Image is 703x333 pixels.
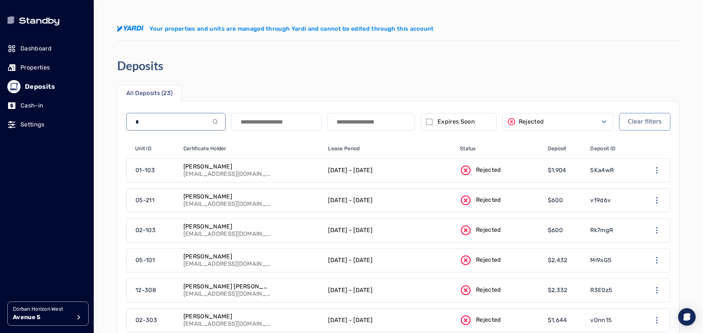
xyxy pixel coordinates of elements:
[543,219,586,242] a: $600
[183,170,271,178] p: [EMAIL_ADDRESS][DOMAIN_NAME]
[149,24,434,33] p: Your properties and units are managed through Yardi and cannot be edited through this account
[476,315,501,324] p: Rejected
[324,219,455,242] a: [DATE] - [DATE]
[543,189,586,212] a: $600
[324,309,455,332] a: [DATE] - [DATE]
[183,200,271,208] p: [EMAIL_ADDRESS][DOMAIN_NAME]
[619,113,670,130] button: Clear filters
[183,253,271,260] p: [PERSON_NAME]
[455,189,543,212] a: Rejected
[586,189,637,212] a: v19d6v
[476,256,501,264] p: Rejected
[7,302,89,326] button: Corban Horizon WestAvenue 5
[328,196,372,205] p: [DATE] - [DATE]
[328,316,372,325] p: [DATE] - [DATE]
[135,256,155,265] p: 05-101
[455,309,543,332] a: Rejected
[183,163,271,170] p: [PERSON_NAME]
[586,159,637,182] a: 5Ka4wR
[183,260,271,268] p: [EMAIL_ADDRESS][DOMAIN_NAME]
[7,98,86,114] a: Cash-in
[328,256,372,265] p: [DATE] - [DATE]
[179,189,324,212] a: [PERSON_NAME][EMAIL_ADDRESS][DOMAIN_NAME]
[135,286,156,295] p: 12-308
[183,193,271,200] p: [PERSON_NAME]
[455,219,543,242] a: Rejected
[455,279,543,302] a: Rejected
[586,279,637,302] a: R3E0z5
[179,219,324,242] a: [PERSON_NAME][EMAIL_ADDRESS][DOMAIN_NAME]
[127,249,179,272] a: 05-101
[590,286,612,295] p: R3E0z5
[328,166,372,175] p: [DATE] - [DATE]
[135,145,152,152] span: Unit ID
[324,159,455,182] a: [DATE] - [DATE]
[183,283,271,290] p: [PERSON_NAME] [PERSON_NAME]
[548,316,567,325] p: $1,644
[548,145,566,152] span: Deposit
[25,82,55,92] p: Deposits
[519,117,544,126] p: Rejected
[328,145,360,152] span: Lease Period
[548,226,563,235] p: $600
[179,249,324,272] a: [PERSON_NAME][EMAIL_ADDRESS][DOMAIN_NAME]
[476,196,501,204] p: Rejected
[590,226,613,235] p: Rk7mgR
[183,223,271,230] p: [PERSON_NAME]
[135,316,157,325] p: 02-303
[590,166,614,175] p: 5Ka4wR
[324,249,455,272] a: [DATE] - [DATE]
[548,286,568,295] p: $2,332
[127,189,179,212] a: 05-211
[324,189,455,212] a: [DATE] - [DATE]
[455,249,543,272] a: Rejected
[179,159,324,182] a: [PERSON_NAME][EMAIL_ADDRESS][DOMAIN_NAME]
[179,279,324,302] a: [PERSON_NAME] [PERSON_NAME][EMAIL_ADDRESS][DOMAIN_NAME]
[590,145,615,152] span: Deposit ID
[502,113,613,130] button: Select open
[543,309,586,332] a: $1,644
[21,120,45,129] p: Settings
[13,306,71,313] p: Corban Horizon West
[328,226,372,235] p: [DATE] - [DATE]
[21,63,50,72] p: Properties
[117,26,144,32] img: yardi
[135,226,156,235] p: 02-103
[438,117,475,126] label: Expires Soon
[21,44,52,53] p: Dashboard
[590,256,611,265] p: Ml9xG5
[590,196,611,205] p: v19d6v
[678,308,696,326] div: Open Intercom Messenger
[127,309,179,332] a: 02-303
[586,249,637,272] a: Ml9xG5
[548,196,563,205] p: $600
[7,79,86,95] a: Deposits
[13,313,71,322] p: Avenue 5
[328,286,372,295] p: [DATE] - [DATE]
[117,58,163,73] h4: Deposits
[183,145,226,152] span: Certificate Holder
[127,219,179,242] a: 02-103
[135,166,155,175] p: 01-103
[586,309,637,332] a: vOnn15
[127,159,179,182] a: 01-103
[183,313,271,320] p: [PERSON_NAME]
[126,89,172,98] p: All Deposits (23)
[183,320,271,328] p: [EMAIL_ADDRESS][DOMAIN_NAME]
[135,196,155,205] p: 05-211
[179,309,324,332] a: [PERSON_NAME][EMAIL_ADDRESS][DOMAIN_NAME]
[7,60,86,76] a: Properties
[127,279,179,302] a: 12-308
[460,145,476,152] span: Status
[7,41,86,57] a: Dashboard
[183,290,271,298] p: [EMAIL_ADDRESS][DOMAIN_NAME]
[590,316,612,325] p: vOnn15
[21,101,43,110] p: Cash-in
[324,279,455,302] a: [DATE] - [DATE]
[476,166,501,174] p: Rejected
[183,230,271,238] p: [EMAIL_ADDRESS][DOMAIN_NAME]
[476,226,501,234] p: Rejected
[543,249,586,272] a: $2,432
[548,166,566,175] p: $1,904
[543,159,586,182] a: $1,904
